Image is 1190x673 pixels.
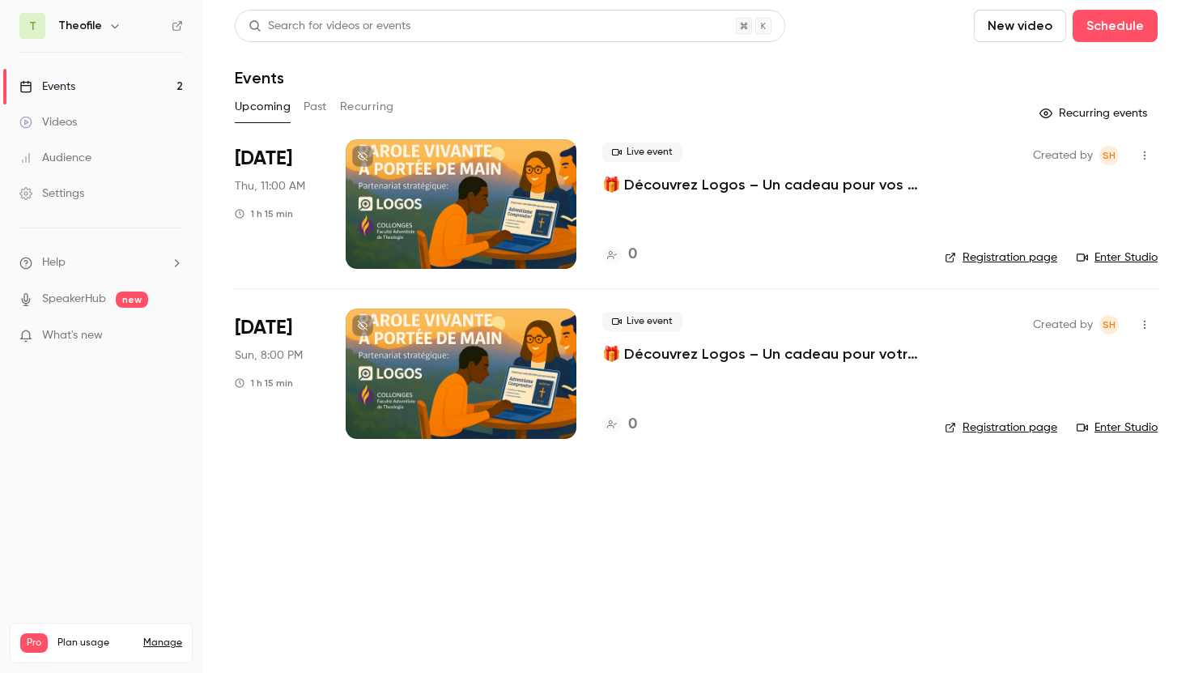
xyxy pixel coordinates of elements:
[628,414,637,436] h4: 0
[1073,10,1158,42] button: Schedule
[1103,146,1116,165] span: SH
[19,114,77,130] div: Videos
[235,178,305,194] span: Thu, 11:00 AM
[42,254,66,271] span: Help
[249,18,410,35] div: Search for videos or events
[235,68,284,87] h1: Events
[628,244,637,266] h4: 0
[945,420,1057,436] a: Registration page
[19,254,183,271] li: help-dropdown-opener
[143,637,182,650] a: Manage
[602,244,637,266] a: 0
[1103,315,1116,334] span: SH
[1033,146,1093,165] span: Created by
[602,143,682,162] span: Live event
[235,309,320,438] div: Sep 14 Sun, 8:00 PM (Europe/Paris)
[235,146,292,172] span: [DATE]
[235,315,292,341] span: [DATE]
[1099,146,1119,165] span: Stéphane HAMELIN
[235,207,293,220] div: 1 h 15 min
[19,79,75,95] div: Events
[19,185,84,202] div: Settings
[57,637,134,650] span: Plan usage
[235,377,293,390] div: 1 h 15 min
[235,347,303,364] span: Sun, 8:00 PM
[235,139,320,269] div: Sep 11 Thu, 11:00 AM (Europe/Paris)
[42,327,103,344] span: What's new
[1099,315,1119,334] span: Stéphane HAMELIN
[974,10,1066,42] button: New video
[602,344,919,364] a: 🎁 Découvrez Logos – Un cadeau pour votre ministère
[945,249,1057,266] a: Registration page
[1033,315,1093,334] span: Created by
[1077,249,1158,266] a: Enter Studio
[116,292,148,308] span: new
[602,312,682,331] span: Live event
[340,94,394,120] button: Recurring
[20,633,48,653] span: Pro
[1032,100,1158,126] button: Recurring events
[19,150,91,166] div: Audience
[1077,420,1158,436] a: Enter Studio
[235,94,291,120] button: Upcoming
[602,414,637,436] a: 0
[58,18,102,34] h6: Theofile
[42,291,106,308] a: SpeakerHub
[304,94,327,120] button: Past
[602,175,919,194] a: 🎁 Découvrez Logos – Un cadeau pour vos études de théologie
[164,329,183,343] iframe: Noticeable Trigger
[29,18,36,35] span: T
